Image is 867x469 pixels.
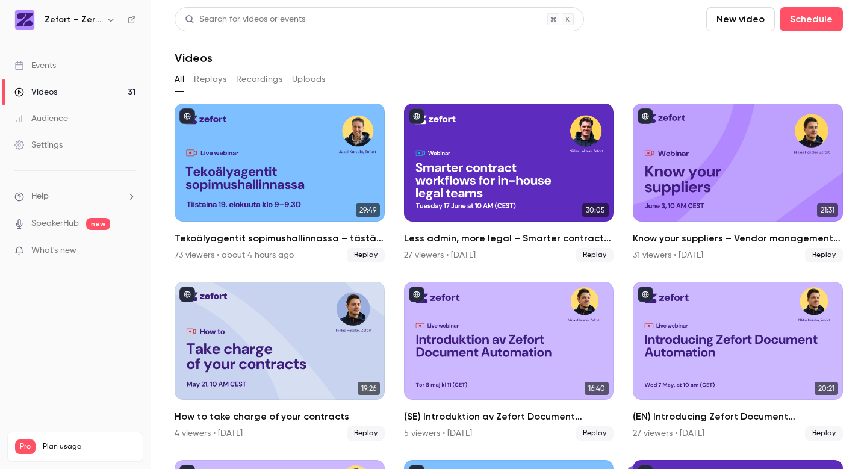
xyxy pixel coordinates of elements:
h2: Tekoälyagentit sopimushallinnassa – tästä kaikki puhuvat juuri nyt [175,231,385,246]
li: Tekoälyagentit sopimushallinnassa – tästä kaikki puhuvat juuri nyt [175,104,385,262]
span: new [86,218,110,230]
div: 27 viewers • [DATE] [633,427,704,439]
button: published [638,287,653,302]
button: New video [706,7,775,31]
span: 20:21 [815,382,838,395]
a: SpeakerHub [31,217,79,230]
li: Less admin, more legal – Smarter contract workflows for in-house teams [404,104,614,262]
button: Schedule [780,7,843,31]
span: Replay [576,248,614,262]
span: 21:31 [817,203,838,217]
button: Uploads [292,70,326,89]
span: Pro [15,439,36,454]
span: 30:05 [582,203,609,217]
section: Videos [175,7,843,462]
li: Know your suppliers – Vendor management, audits and NIS2 compliance [633,104,843,262]
button: published [638,108,653,124]
a: 21:31Know your suppliers – Vendor management, audits and NIS2 compliance31 viewers • [DATE]Replay [633,104,843,262]
span: Replay [347,248,385,262]
button: published [179,108,195,124]
span: Replay [576,426,614,441]
span: 29:49 [356,203,380,217]
h6: Zefort – Zero-Effort Contract Management [45,14,101,26]
span: What's new [31,244,76,257]
div: Videos [14,86,57,98]
h2: How to take charge of your contracts [175,409,385,424]
div: 31 viewers • [DATE] [633,249,703,261]
a: 30:05Less admin, more legal – Smarter contract workflows for in-house teams27 viewers • [DATE]Replay [404,104,614,262]
div: 5 viewers • [DATE] [404,427,472,439]
a: 16:40(SE) Introduktion av Zefort Document Automation5 viewers • [DATE]Replay [404,282,614,441]
span: Replay [347,426,385,441]
div: 27 viewers • [DATE] [404,249,476,261]
li: help-dropdown-opener [14,190,136,203]
button: published [409,108,424,124]
span: 19:26 [358,382,380,395]
li: (EN) Introducing Zefort Document Automation [633,282,843,441]
button: All [175,70,184,89]
button: published [409,287,424,302]
li: How to take charge of your contracts [175,282,385,441]
img: Zefort – Zero-Effort Contract Management [15,10,34,30]
h2: Less admin, more legal – Smarter contract workflows for in-house teams [404,231,614,246]
iframe: Noticeable Trigger [122,246,136,256]
span: Replay [805,248,843,262]
h2: (SE) Introduktion av Zefort Document Automation [404,409,614,424]
span: Plan usage [43,442,135,452]
h2: Know your suppliers – Vendor management, audits and NIS2 compliance [633,231,843,246]
li: (SE) Introduktion av Zefort Document Automation [404,282,614,441]
div: Audience [14,113,68,125]
h1: Videos [175,51,213,65]
div: 4 viewers • [DATE] [175,427,243,439]
div: Search for videos or events [185,13,305,26]
span: Replay [805,426,843,441]
button: published [179,287,195,302]
div: Settings [14,139,63,151]
h2: (EN) Introducing Zefort Document Automation [633,409,843,424]
button: Replays [194,70,226,89]
a: 29:49Tekoälyagentit sopimushallinnassa – tästä kaikki puhuvat juuri nyt73 viewers • about 4 hours... [175,104,385,262]
span: 16:40 [585,382,609,395]
a: 19:26How to take charge of your contracts4 viewers • [DATE]Replay [175,282,385,441]
a: 20:21(EN) Introducing Zefort Document Automation27 viewers • [DATE]Replay [633,282,843,441]
div: Events [14,60,56,72]
button: Recordings [236,70,282,89]
div: 73 viewers • about 4 hours ago [175,249,294,261]
span: Help [31,190,49,203]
